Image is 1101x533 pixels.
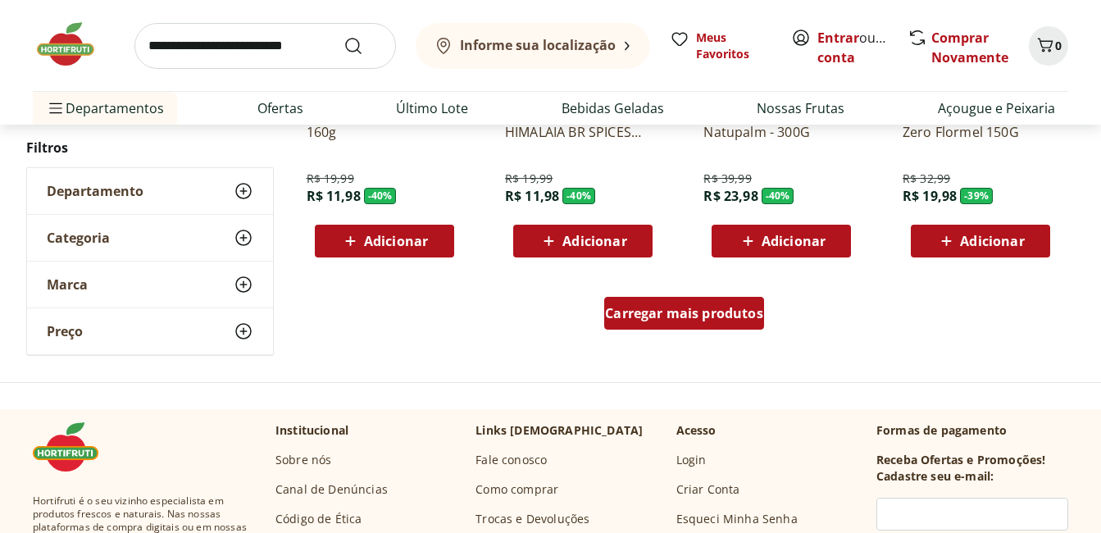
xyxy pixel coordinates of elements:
[605,307,763,320] span: Carregar mais produtos
[134,23,396,69] input: search
[562,98,664,118] a: Bebidas Geladas
[931,29,1008,66] a: Comprar Novamente
[275,511,362,527] a: Código de Ética
[46,89,66,128] button: Menu
[817,28,890,67] span: ou
[257,98,303,118] a: Ofertas
[505,187,559,205] span: R$ 11,98
[676,511,798,527] a: Esqueci Minha Senha
[676,481,740,498] a: Criar Conta
[960,188,993,204] span: - 39 %
[1055,38,1062,53] span: 0
[817,29,859,47] a: Entrar
[1029,26,1068,66] button: Carrinho
[762,235,826,248] span: Adicionar
[475,481,558,498] a: Como comprar
[562,188,595,204] span: - 40 %
[27,215,273,261] button: Categoria
[903,187,957,205] span: R$ 19,98
[960,235,1024,248] span: Adicionar
[47,230,110,246] span: Categoria
[676,452,707,468] a: Login
[703,187,758,205] span: R$ 23,98
[938,98,1055,118] a: Açougue e Peixaria
[27,308,273,354] button: Preço
[47,183,143,199] span: Departamento
[275,452,331,468] a: Sobre nós
[604,297,764,336] a: Carregar mais produtos
[343,36,383,56] button: Submit Search
[876,468,994,485] h3: Cadastre seu e-mail:
[33,20,115,69] img: Hortifruti
[513,225,653,257] button: Adicionar
[475,452,547,468] a: Fale conosco
[670,30,771,62] a: Meus Favoritos
[876,452,1045,468] h3: Receba Ofertas e Promoções!
[275,481,388,498] a: Canal de Denúncias
[416,23,650,69] button: Informe sua localização
[703,171,751,187] span: R$ 39,99
[26,131,274,164] h2: Filtros
[712,225,851,257] button: Adicionar
[27,262,273,307] button: Marca
[676,422,717,439] p: Acesso
[27,168,273,214] button: Departamento
[757,98,844,118] a: Nossas Frutas
[475,422,643,439] p: Links [DEMOGRAPHIC_DATA]
[396,98,468,118] a: Último Lote
[315,225,454,257] button: Adicionar
[460,36,616,54] b: Informe sua localização
[46,89,164,128] span: Departamentos
[33,422,115,471] img: Hortifruti
[307,187,361,205] span: R$ 11,98
[505,171,553,187] span: R$ 19,99
[911,225,1050,257] button: Adicionar
[364,188,397,204] span: - 40 %
[876,422,1068,439] p: Formas de pagamento
[903,171,950,187] span: R$ 32,99
[47,276,88,293] span: Marca
[562,235,626,248] span: Adicionar
[47,323,83,339] span: Preço
[696,30,771,62] span: Meus Favoritos
[817,29,908,66] a: Criar conta
[275,422,348,439] p: Institucional
[762,188,794,204] span: - 40 %
[475,511,589,527] a: Trocas e Devoluções
[364,235,428,248] span: Adicionar
[307,171,354,187] span: R$ 19,99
